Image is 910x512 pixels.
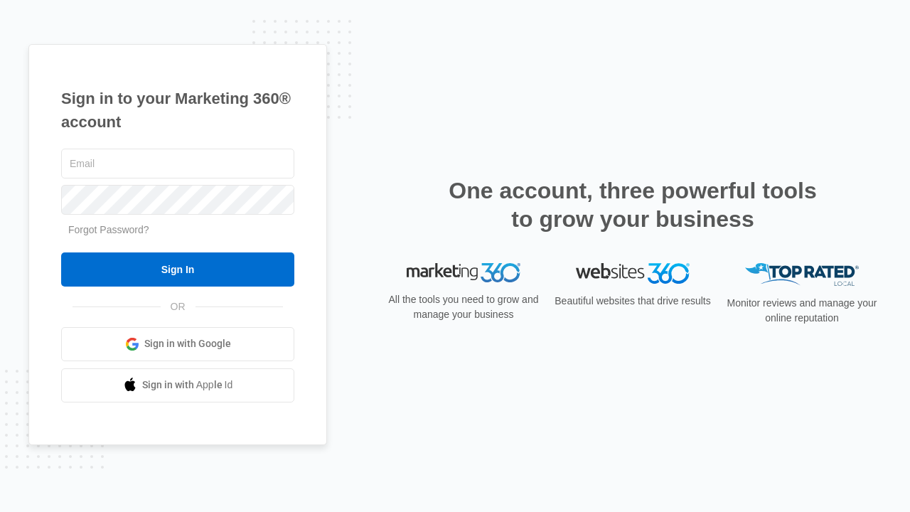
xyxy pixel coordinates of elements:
[68,224,149,235] a: Forgot Password?
[144,336,231,351] span: Sign in with Google
[61,252,294,287] input: Sign In
[384,292,543,322] p: All the tools you need to grow and manage your business
[142,378,233,393] span: Sign in with Apple Id
[553,294,712,309] p: Beautiful websites that drive results
[161,299,196,314] span: OR
[61,87,294,134] h1: Sign in to your Marketing 360® account
[407,263,520,283] img: Marketing 360
[444,176,821,233] h2: One account, three powerful tools to grow your business
[61,368,294,402] a: Sign in with Apple Id
[61,149,294,178] input: Email
[61,327,294,361] a: Sign in with Google
[745,263,859,287] img: Top Rated Local
[722,296,882,326] p: Monitor reviews and manage your online reputation
[576,263,690,284] img: Websites 360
